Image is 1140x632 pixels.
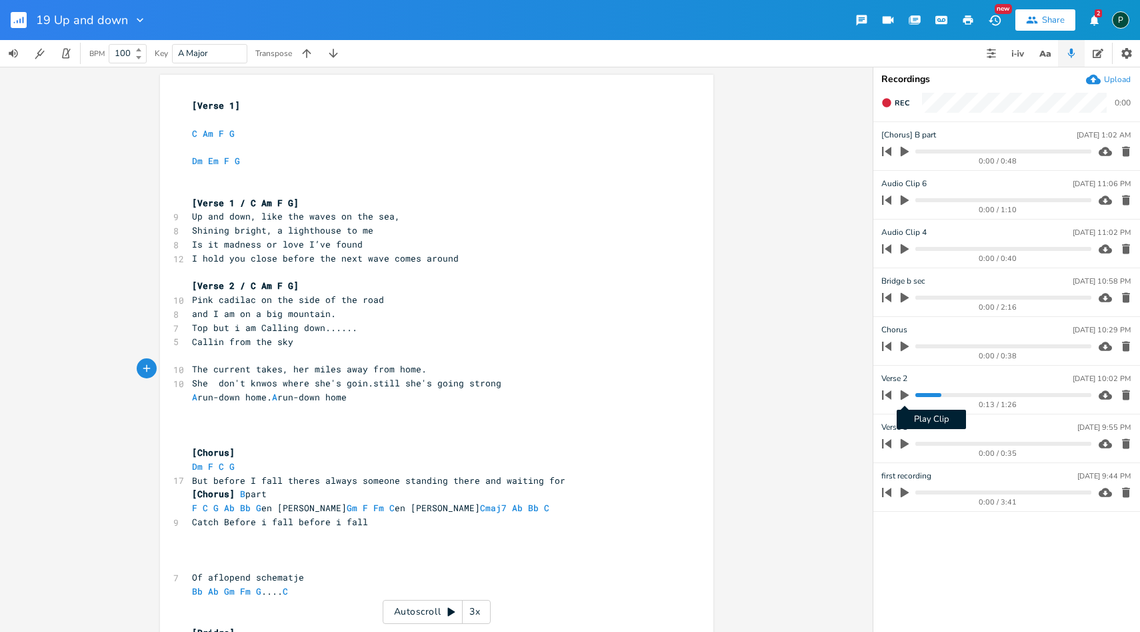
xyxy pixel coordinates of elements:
span: [Chorus] [192,488,235,500]
span: F [208,460,213,472]
div: 0:00 / 3:41 [905,499,1091,506]
div: 0:00 [1115,99,1131,107]
div: Share [1042,14,1065,26]
div: [DATE] 10:02 PM [1073,375,1131,382]
div: Recordings [881,75,1132,84]
span: Chorus [881,324,907,336]
span: Bb [240,502,251,514]
span: B [240,488,245,500]
span: A [192,391,197,403]
span: G [213,502,219,514]
div: 3x [463,600,487,624]
span: Gm [347,502,357,514]
div: 0:00 / 0:40 [905,255,1091,262]
div: 0:13 / 1:26 [905,401,1091,408]
span: G [256,585,261,597]
span: Audio Clip 4 [881,226,927,239]
div: New [995,4,1012,14]
span: Shining bright, a lighthouse to me [192,224,373,236]
div: [DATE] 9:55 PM [1077,424,1131,431]
span: Rec [895,98,909,108]
span: A [272,391,277,403]
span: en [PERSON_NAME] en [PERSON_NAME] [192,502,560,514]
span: [Chorus] B part [881,129,936,141]
div: 0:00 / 2:16 [905,304,1091,311]
span: Bb [528,502,539,514]
span: Callin from the sky [192,336,293,348]
button: New [981,8,1008,32]
span: F [192,502,197,514]
div: Autoscroll [383,600,491,624]
span: C [219,460,224,472]
div: 0:00 / 0:35 [905,450,1091,457]
div: [DATE] 9:44 PM [1077,472,1131,480]
span: Am [203,127,213,139]
span: Of aflopend schematje [192,571,304,583]
span: Verse 1 [881,421,907,434]
span: C [544,502,549,514]
span: [Verse 1 / C Am F G] [192,197,299,209]
div: Piepo [1112,11,1129,29]
span: Top but i am Calling down...... [192,322,357,334]
span: Audio Clip 6 [881,178,927,190]
span: Fm [373,502,384,514]
span: Verse 2 [881,372,907,385]
span: The current takes, her miles away from home. [192,363,427,375]
div: [DATE] 1:02 AM [1077,131,1131,139]
span: She don't knwos where she's goin.still she's going strong [192,377,501,389]
span: G [235,155,240,167]
button: Rec [876,92,915,113]
span: Bb [192,585,203,597]
span: Dm [192,155,203,167]
span: A Major [178,47,208,59]
button: P [1112,5,1129,35]
span: Pink cadilac on the side of the road [192,294,384,306]
span: Ab [512,502,523,514]
span: 19 Up and down [36,14,128,26]
span: [Verse 1] [192,99,240,111]
button: 2 [1081,8,1107,32]
div: 0:00 / 1:10 [905,206,1091,214]
span: Is it madness or love I’ve found [192,238,363,250]
div: 2 [1095,9,1102,17]
div: [DATE] 10:58 PM [1073,278,1131,285]
span: Cmaj7 [480,502,507,514]
span: Dm [192,460,203,472]
span: .... [192,585,293,597]
div: [DATE] 11:02 PM [1073,229,1131,236]
span: Catch Before i fall before i fall [192,516,368,528]
span: Fm [240,585,251,597]
button: Play Clip [896,384,913,406]
span: G [256,502,261,514]
span: first recording [881,470,931,483]
div: BPM [89,50,105,57]
div: Key [155,49,168,57]
span: G [229,460,235,472]
span: part [192,488,267,500]
span: Ab [224,502,235,514]
div: Upload [1104,74,1131,85]
div: 0:00 / 0:48 [905,157,1091,165]
span: C [389,502,395,514]
span: [Verse 2 / C Am F G] [192,280,299,292]
span: Ab [208,585,219,597]
span: run-down home. run-down home [192,391,347,403]
span: F [363,502,368,514]
div: [DATE] 11:06 PM [1073,180,1131,188]
span: C [203,502,208,514]
span: But before I fall theres always someone standing there and waiting for [192,475,565,487]
span: Bridge b sec [881,275,925,288]
div: 0:00 / 0:38 [905,352,1091,360]
div: [DATE] 10:29 PM [1073,326,1131,334]
span: Em [208,155,219,167]
span: Gm [224,585,235,597]
span: F [224,155,229,167]
button: Upload [1086,72,1131,87]
span: [Chorus] [192,446,235,458]
span: F [219,127,224,139]
span: and I am on a big mountain. [192,308,336,320]
span: C [283,585,288,597]
span: I hold you close before the next wave comes around [192,252,459,264]
span: Up and down, like the waves on the sea, [192,210,400,222]
span: C [192,127,197,139]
